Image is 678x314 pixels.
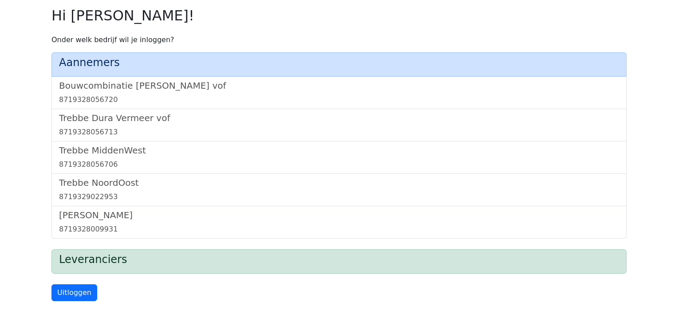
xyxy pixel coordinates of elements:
[51,35,627,45] p: Onder welk bedrijf wil je inloggen?
[51,284,97,301] a: Uitloggen
[59,177,619,188] h5: Trebbe NoordOost
[59,192,619,202] div: 8719329022953
[59,56,619,69] h4: Aannemers
[59,145,619,170] a: Trebbe MiddenWest8719328056706
[59,145,619,156] h5: Trebbe MiddenWest
[59,94,619,105] div: 8719328056720
[59,80,619,91] h5: Bouwcombinatie [PERSON_NAME] vof
[51,7,627,24] h2: Hi [PERSON_NAME]!
[59,159,619,170] div: 8719328056706
[59,113,619,137] a: Trebbe Dura Vermeer vof8719328056713
[59,210,619,220] h5: [PERSON_NAME]
[59,177,619,202] a: Trebbe NoordOost8719329022953
[59,210,619,235] a: [PERSON_NAME]8719328009931
[59,127,619,137] div: 8719328056713
[59,80,619,105] a: Bouwcombinatie [PERSON_NAME] vof8719328056720
[59,253,619,266] h4: Leveranciers
[59,113,619,123] h5: Trebbe Dura Vermeer vof
[59,224,619,235] div: 8719328009931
